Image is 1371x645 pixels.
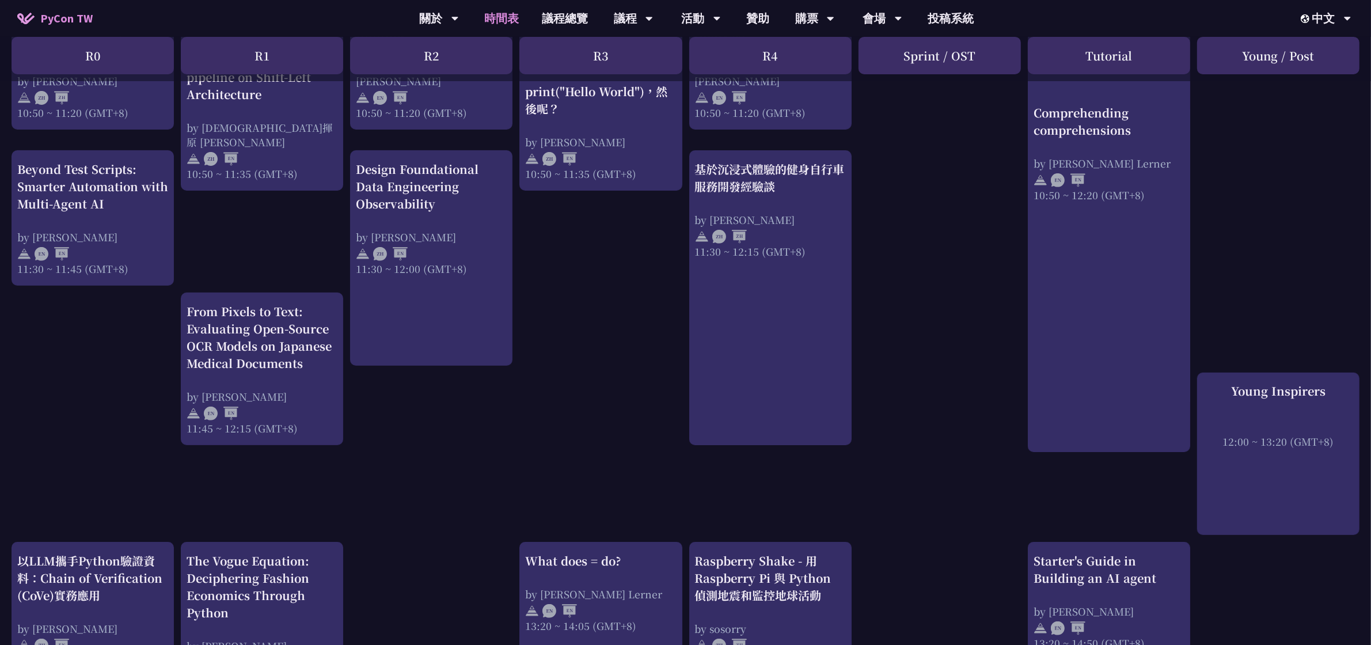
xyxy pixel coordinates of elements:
[204,407,238,420] img: ENEN.5a408d1.svg
[204,153,238,166] img: ZHEN.371966e.svg
[1034,173,1047,187] img: svg+xml;base64,PHN2ZyB4bWxucz0iaHR0cDovL3d3dy53My5vcmcvMjAwMC9zdmciIHdpZHRoPSIyNCIgaGVpZ2h0PSIyNC...
[1034,187,1184,202] div: 10:50 ~ 12:20 (GMT+8)
[525,587,676,601] div: by [PERSON_NAME] Lerner
[35,91,69,105] img: ZHZH.38617ef.svg
[187,153,200,166] img: svg+xml;base64,PHN2ZyB4bWxucz0iaHR0cDovL3d3dy53My5vcmcvMjAwMC9zdmciIHdpZHRoPSIyNCIgaGVpZ2h0PSIyNC...
[859,37,1021,74] div: Sprint / OST
[542,604,577,618] img: ENEN.5a408d1.svg
[187,407,200,420] img: svg+xml;base64,PHN2ZyB4bWxucz0iaHR0cDovL3d3dy53My5vcmcvMjAwMC9zdmciIHdpZHRoPSIyNCIgaGVpZ2h0PSIyNC...
[525,604,539,618] img: svg+xml;base64,PHN2ZyB4bWxucz0iaHR0cDovL3d3dy53My5vcmcvMjAwMC9zdmciIHdpZHRoPSIyNCIgaGVpZ2h0PSIyNC...
[525,552,676,570] div: What does = do?
[695,161,846,259] a: 基於沉浸式體驗的健身自行車服務開發經驗談 by [PERSON_NAME] 11:30 ~ 12:15 (GMT+8)
[356,230,507,244] div: by [PERSON_NAME]
[17,552,168,604] div: 以LLM攜手Python驗證資料：Chain of Verification (CoVe)實務應用
[17,13,35,24] img: Home icon of PyCon TW 2025
[1034,621,1047,635] img: svg+xml;base64,PHN2ZyB4bWxucz0iaHR0cDovL3d3dy53My5vcmcvMjAwMC9zdmciIHdpZHRoPSIyNCIgaGVpZ2h0PSIyNC...
[525,552,676,633] a: What does = do? by [PERSON_NAME] Lerner 13:20 ~ 14:05 (GMT+8)
[695,161,846,195] div: 基於沉浸式體驗的健身自行車服務開發經驗談
[695,105,846,120] div: 10:50 ~ 11:20 (GMT+8)
[6,4,104,33] a: PyCon TW
[1051,621,1085,635] img: ENEN.5a408d1.svg
[187,120,337,149] div: by [DEMOGRAPHIC_DATA]揮原 [PERSON_NAME]
[1197,37,1359,74] div: Young / Post
[356,91,370,105] img: svg+xml;base64,PHN2ZyB4bWxucz0iaHR0cDovL3d3dy53My5vcmcvMjAwMC9zdmciIHdpZHRoPSIyNCIgaGVpZ2h0PSIyNC...
[525,619,676,633] div: 13:20 ~ 14:05 (GMT+8)
[187,303,337,372] div: From Pixels to Text: Evaluating Open-Source OCR Models on Japanese Medical Documents
[1203,434,1354,449] div: 12:00 ~ 13:20 (GMT+8)
[356,261,507,276] div: 11:30 ~ 12:00 (GMT+8)
[17,91,31,105] img: svg+xml;base64,PHN2ZyB4bWxucz0iaHR0cDovL3d3dy53My5vcmcvMjAwMC9zdmciIHdpZHRoPSIyNCIgaGVpZ2h0PSIyNC...
[1051,173,1085,187] img: ENEN.5a408d1.svg
[17,261,168,276] div: 11:30 ~ 11:45 (GMT+8)
[525,83,676,117] div: print("Hello World")，然後呢？
[695,213,846,227] div: by [PERSON_NAME]
[1034,155,1184,170] div: by [PERSON_NAME] Lerner
[1028,37,1190,74] div: Tutorial
[17,161,168,213] div: Beyond Test Scripts: Smarter Automation with Multi-Agent AI
[525,166,676,181] div: 10:50 ~ 11:35 (GMT+8)
[695,244,846,259] div: 11:30 ~ 12:15 (GMT+8)
[356,161,507,276] a: Design Foundational Data Engineering Observability by [PERSON_NAME] 11:30 ~ 12:00 (GMT+8)
[356,247,370,261] img: svg+xml;base64,PHN2ZyB4bWxucz0iaHR0cDovL3d3dy53My5vcmcvMjAwMC9zdmciIHdpZHRoPSIyNCIgaGVpZ2h0PSIyNC...
[695,621,846,636] div: by sosorry
[1034,552,1184,587] div: Starter's Guide in Building an AI agent
[17,230,168,244] div: by [PERSON_NAME]
[187,552,337,621] div: The Vogue Equation: Deciphering Fashion Economics Through Python
[525,153,539,166] img: svg+xml;base64,PHN2ZyB4bWxucz0iaHR0cDovL3d3dy53My5vcmcvMjAwMC9zdmciIHdpZHRoPSIyNCIgaGVpZ2h0PSIyNC...
[356,105,507,120] div: 10:50 ~ 11:20 (GMT+8)
[17,621,168,636] div: by [PERSON_NAME]
[1301,14,1312,23] img: Locale Icon
[187,389,337,404] div: by [PERSON_NAME]
[356,161,507,213] div: Design Foundational Data Engineering Observability
[373,91,408,105] img: ENEN.5a408d1.svg
[689,37,852,74] div: R4
[35,247,69,261] img: ENEN.5a408d1.svg
[187,166,337,181] div: 10:50 ~ 11:35 (GMT+8)
[350,37,512,74] div: R2
[712,230,747,244] img: ZHZH.38617ef.svg
[695,552,846,604] div: Raspberry Shake - 用 Raspberry Pi 與 Python 偵測地震和監控地球活動
[519,37,682,74] div: R3
[17,105,168,120] div: 10:50 ~ 11:20 (GMT+8)
[187,303,337,435] a: From Pixels to Text: Evaluating Open-Source OCR Models on Japanese Medical Documents by [PERSON_N...
[695,91,709,105] img: svg+xml;base64,PHN2ZyB4bWxucz0iaHR0cDovL3d3dy53My5vcmcvMjAwMC9zdmciIHdpZHRoPSIyNCIgaGVpZ2h0PSIyNC...
[17,247,31,261] img: svg+xml;base64,PHN2ZyB4bWxucz0iaHR0cDovL3d3dy53My5vcmcvMjAwMC9zdmciIHdpZHRoPSIyNCIgaGVpZ2h0PSIyNC...
[17,161,168,276] a: Beyond Test Scripts: Smarter Automation with Multi-Agent AI by [PERSON_NAME] 11:30 ~ 11:45 (GMT+8)
[695,230,709,244] img: svg+xml;base64,PHN2ZyB4bWxucz0iaHR0cDovL3d3dy53My5vcmcvMjAwMC9zdmciIHdpZHRoPSIyNCIgaGVpZ2h0PSIyNC...
[187,421,337,435] div: 11:45 ~ 12:15 (GMT+8)
[12,37,174,74] div: R0
[40,10,93,27] span: PyCon TW
[181,37,343,74] div: R1
[542,153,577,166] img: ZHEN.371966e.svg
[373,247,408,261] img: ZHEN.371966e.svg
[1034,604,1184,619] div: by [PERSON_NAME]
[1203,382,1354,400] div: Young Inspirers
[525,135,676,149] div: by [PERSON_NAME]
[712,91,747,105] img: ENEN.5a408d1.svg
[1034,104,1184,138] div: Comprehending comprehensions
